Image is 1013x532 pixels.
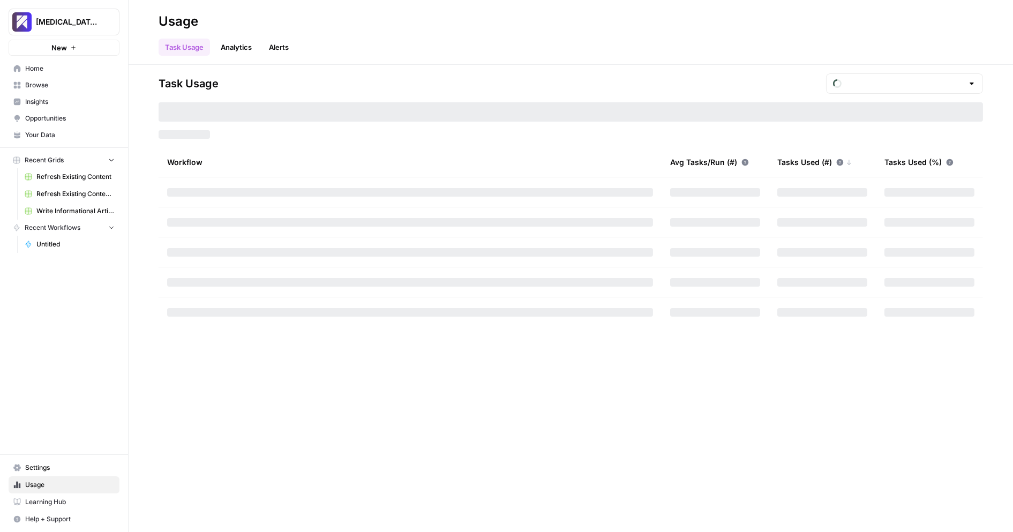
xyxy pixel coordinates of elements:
[214,39,258,56] a: Analytics
[9,511,119,528] button: Help + Support
[9,110,119,127] a: Opportunities
[25,497,115,507] span: Learning Hub
[20,185,119,203] a: Refresh Existing Content - Test 2
[9,40,119,56] button: New
[9,9,119,35] button: Workspace: Overjet - Test
[25,480,115,490] span: Usage
[25,64,115,73] span: Home
[262,39,295,56] button: Alerts
[9,152,119,168] button: Recent Grids
[9,126,119,144] a: Your Data
[9,60,119,77] a: Home
[9,476,119,493] a: Usage
[25,155,64,165] span: Recent Grids
[25,80,115,90] span: Browse
[884,147,954,177] div: Tasks Used (%)
[9,93,119,110] a: Insights
[167,147,653,177] div: Workflow
[9,459,119,476] a: Settings
[12,12,32,32] img: Overjet - Test Logo
[25,463,115,473] span: Settings
[25,514,115,524] span: Help + Support
[36,172,115,182] span: Refresh Existing Content
[25,223,80,233] span: Recent Workflows
[36,206,115,216] span: Write Informational Article
[159,76,219,91] span: Task Usage
[36,17,101,27] span: [MEDICAL_DATA] - Test
[9,77,119,94] a: Browse
[670,147,749,177] div: Avg Tasks/Run (#)
[159,39,210,56] a: Task Usage
[25,114,115,123] span: Opportunities
[20,236,119,253] a: Untitled
[777,147,852,177] div: Tasks Used (#)
[20,203,119,220] a: Write Informational Article
[25,97,115,107] span: Insights
[36,189,115,199] span: Refresh Existing Content - Test 2
[9,493,119,511] a: Learning Hub
[36,239,115,249] span: Untitled
[20,168,119,185] a: Refresh Existing Content
[9,220,119,236] button: Recent Workflows
[25,130,115,140] span: Your Data
[159,13,198,30] div: Usage
[51,42,67,53] span: New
